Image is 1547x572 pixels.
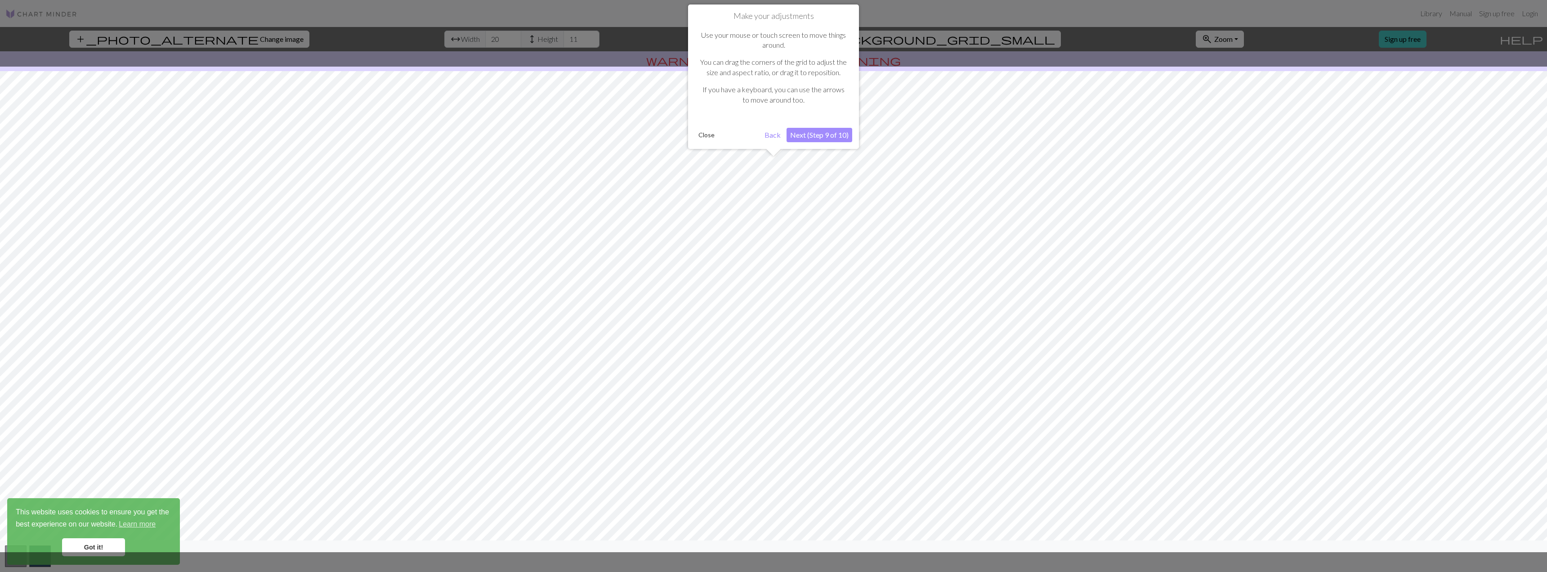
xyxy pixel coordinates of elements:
button: Close [695,128,718,142]
div: Make your adjustments [688,5,859,149]
h1: Make your adjustments [695,11,852,21]
button: Next (Step 9 of 10) [787,128,852,142]
p: You can drag the corners of the grid to adjust the size and aspect ratio, or drag it to reposition. [699,57,848,77]
p: If you have a keyboard, you can use the arrows to move around too. [699,85,848,105]
button: Back [761,128,784,142]
p: Use your mouse or touch screen to move things around. [699,30,848,50]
